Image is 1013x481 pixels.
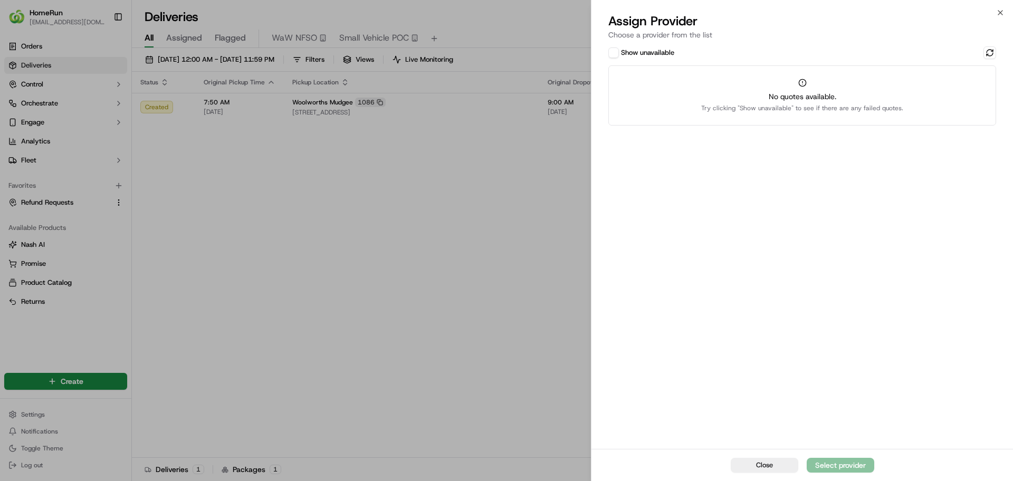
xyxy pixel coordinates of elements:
[89,154,98,162] div: 💻
[74,178,128,187] a: Powered byPylon
[11,42,192,59] p: Welcome 👋
[621,48,674,57] label: Show unavailable
[36,101,173,111] div: Start new chat
[11,11,32,32] img: Nash
[6,149,85,168] a: 📗Knowledge Base
[701,91,903,102] span: No quotes available.
[11,101,30,120] img: 1736555255976-a54dd68f-1ca7-489b-9aae-adbdc363a1c4
[11,154,19,162] div: 📗
[608,30,996,40] p: Choose a provider from the list
[105,179,128,187] span: Pylon
[85,149,174,168] a: 💻API Documentation
[21,153,81,163] span: Knowledge Base
[701,104,903,112] span: Try clicking "Show unavailable" to see if there are any failed quotes.
[100,153,169,163] span: API Documentation
[731,458,798,473] button: Close
[36,111,133,120] div: We're available if you need us!
[756,460,773,470] span: Close
[608,13,996,30] h2: Assign Provider
[27,68,190,79] input: Got a question? Start typing here...
[179,104,192,117] button: Start new chat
